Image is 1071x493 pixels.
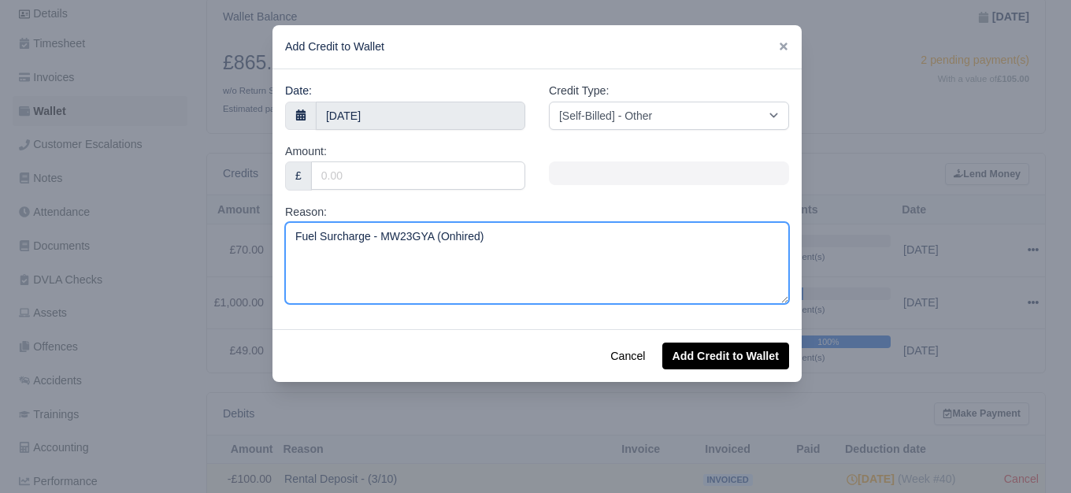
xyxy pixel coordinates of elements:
[272,25,802,69] div: Add Credit to Wallet
[549,82,609,100] label: Credit Type:
[311,161,525,190] input: 0.00
[285,82,312,100] label: Date:
[600,343,655,369] button: Cancel
[285,161,312,190] div: £
[992,417,1071,493] iframe: Chat Widget
[285,203,327,221] label: Reason:
[285,143,327,161] label: Amount:
[662,343,789,369] button: Add Credit to Wallet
